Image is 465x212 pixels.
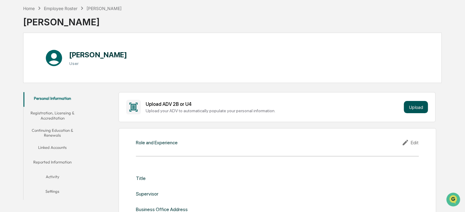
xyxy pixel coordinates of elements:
button: Reported Information [23,156,82,171]
button: Start new chat [104,49,111,56]
span: Preclearance [12,77,39,83]
div: We're available if you need us! [21,53,77,58]
div: Upload your ADV to automatically populate your personal information. [146,108,402,113]
button: Linked Accounts [23,141,82,156]
div: Employee Roster [44,6,77,11]
a: Powered byPylon [43,103,74,108]
div: Supervisor [136,191,158,197]
a: 🗄️Attestations [42,74,78,85]
a: 🖐️Preclearance [4,74,42,85]
span: Data Lookup [12,88,38,95]
button: Activity [23,171,82,185]
button: Registration, Licensing & Accreditation [23,107,82,124]
div: [PERSON_NAME] [87,6,122,11]
div: 🔎 [6,89,11,94]
div: Home [23,6,35,11]
button: Settings [23,185,82,200]
button: Upload [404,101,428,113]
h3: User [69,61,127,66]
h1: [PERSON_NAME] [69,50,127,59]
button: Personal Information [23,92,82,107]
img: 1746055101610-c473b297-6a78-478c-a979-82029cc54cd1 [6,47,17,58]
span: Attestations [50,77,76,83]
div: 🗄️ [44,77,49,82]
div: Start new chat [21,47,100,53]
button: Continuing Education & Renewals [23,124,82,142]
p: How can we help? [6,13,111,23]
a: 🔎Data Lookup [4,86,41,97]
div: Edit [402,139,419,146]
div: Role and Experience [136,140,178,146]
div: Upload ADV 2B or U4 [146,101,402,107]
iframe: Open customer support [445,192,462,208]
div: secondary tabs example [23,92,82,200]
div: Title [136,175,146,181]
div: [PERSON_NAME] [23,12,122,27]
div: 🖐️ [6,77,11,82]
span: Pylon [61,103,74,108]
